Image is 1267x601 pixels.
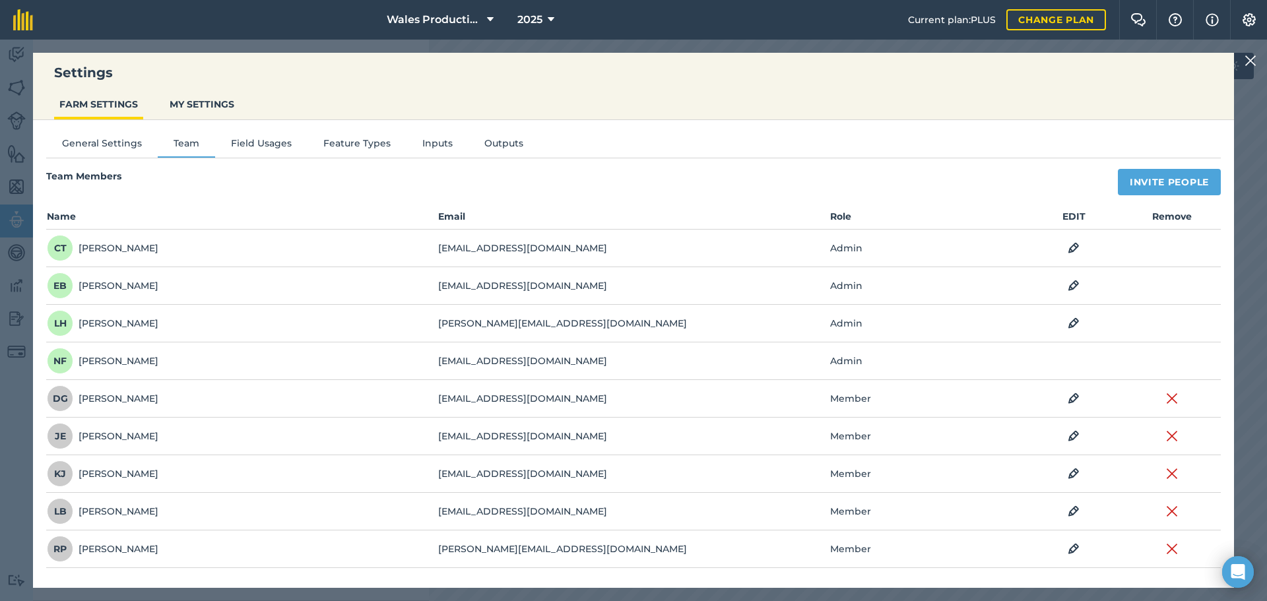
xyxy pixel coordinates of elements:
[47,310,73,336] span: LH
[1166,541,1178,557] img: svg+xml;base64,PHN2ZyB4bWxucz0iaHR0cDovL3d3dy53My5vcmcvMjAwMC9zdmciIHdpZHRoPSIyMiIgaGVpZ2h0PSIzMC...
[47,498,73,524] span: LB
[1068,503,1080,519] img: svg+xml;base64,PHN2ZyB4bWxucz0iaHR0cDovL3d3dy53My5vcmcvMjAwMC9zdmciIHdpZHRoPSIxOCIgaGVpZ2h0PSIyNC...
[438,342,829,380] td: [EMAIL_ADDRESS][DOMAIN_NAME]
[406,136,469,156] button: Inputs
[1241,13,1257,26] img: A cog icon
[47,385,73,412] span: DG
[1167,13,1183,26] img: A question mark icon
[1123,208,1221,230] th: Remove
[829,418,1025,455] td: Member
[308,136,406,156] button: Feature Types
[438,267,829,305] td: [EMAIL_ADDRESS][DOMAIN_NAME]
[47,460,73,487] span: KJ
[1025,208,1122,230] th: EDIT
[829,493,1025,530] td: Member
[438,208,829,230] th: Email
[47,423,73,449] span: JE
[47,235,158,261] div: [PERSON_NAME]
[438,380,829,418] td: [EMAIL_ADDRESS][DOMAIN_NAME]
[829,380,1025,418] td: Member
[47,536,158,562] div: [PERSON_NAME]
[46,136,158,156] button: General Settings
[1068,315,1080,331] img: svg+xml;base64,PHN2ZyB4bWxucz0iaHR0cDovL3d3dy53My5vcmcvMjAwMC9zdmciIHdpZHRoPSIxOCIgaGVpZ2h0PSIyNC...
[1166,428,1178,444] img: svg+xml;base64,PHN2ZyB4bWxucz0iaHR0cDovL3d3dy53My5vcmcvMjAwMC9zdmciIHdpZHRoPSIyMiIgaGVpZ2h0PSIzMC...
[47,310,158,336] div: [PERSON_NAME]
[54,92,143,117] button: FARM SETTINGS
[1222,556,1254,588] div: Open Intercom Messenger
[47,423,158,449] div: [PERSON_NAME]
[47,385,158,412] div: [PERSON_NAME]
[1166,391,1178,406] img: svg+xml;base64,PHN2ZyB4bWxucz0iaHR0cDovL3d3dy53My5vcmcvMjAwMC9zdmciIHdpZHRoPSIyMiIgaGVpZ2h0PSIzMC...
[158,136,215,156] button: Team
[517,12,542,28] span: 2025
[215,136,308,156] button: Field Usages
[387,12,482,28] span: Wales Production
[164,92,240,117] button: MY SETTINGS
[47,348,158,374] div: [PERSON_NAME]
[1068,428,1080,444] img: svg+xml;base64,PHN2ZyB4bWxucz0iaHR0cDovL3d3dy53My5vcmcvMjAwMC9zdmciIHdpZHRoPSIxOCIgaGVpZ2h0PSIyNC...
[829,230,1025,267] td: Admin
[1068,541,1080,557] img: svg+xml;base64,PHN2ZyB4bWxucz0iaHR0cDovL3d3dy53My5vcmcvMjAwMC9zdmciIHdpZHRoPSIxOCIgaGVpZ2h0PSIyNC...
[1068,240,1080,256] img: svg+xml;base64,PHN2ZyB4bWxucz0iaHR0cDovL3d3dy53My5vcmcvMjAwMC9zdmciIHdpZHRoPSIxOCIgaGVpZ2h0PSIyNC...
[829,208,1025,230] th: Role
[1130,13,1146,26] img: Two speech bubbles overlapping with the left bubble in the forefront
[1068,278,1080,294] img: svg+xml;base64,PHN2ZyB4bWxucz0iaHR0cDovL3d3dy53My5vcmcvMjAwMC9zdmciIHdpZHRoPSIxOCIgaGVpZ2h0PSIyNC...
[46,208,438,230] th: Name
[1206,12,1219,28] img: svg+xml;base64,PHN2ZyB4bWxucz0iaHR0cDovL3d3dy53My5vcmcvMjAwMC9zdmciIHdpZHRoPSIxNyIgaGVpZ2h0PSIxNy...
[47,272,73,299] span: EB
[908,13,996,27] span: Current plan : PLUS
[438,493,829,530] td: [EMAIL_ADDRESS][DOMAIN_NAME]
[829,267,1025,305] td: Admin
[47,348,73,374] span: NF
[47,460,158,487] div: [PERSON_NAME]
[1068,391,1080,406] img: svg+xml;base64,PHN2ZyB4bWxucz0iaHR0cDovL3d3dy53My5vcmcvMjAwMC9zdmciIHdpZHRoPSIxOCIgaGVpZ2h0PSIyNC...
[829,305,1025,342] td: Admin
[47,272,158,299] div: [PERSON_NAME]
[47,235,73,261] span: CT
[13,9,33,30] img: fieldmargin Logo
[1245,53,1256,69] img: svg+xml;base64,PHN2ZyB4bWxucz0iaHR0cDovL3d3dy53My5vcmcvMjAwMC9zdmciIHdpZHRoPSIyMiIgaGVpZ2h0PSIzMC...
[829,342,1025,380] td: Admin
[33,63,1234,82] h3: Settings
[1166,466,1178,482] img: svg+xml;base64,PHN2ZyB4bWxucz0iaHR0cDovL3d3dy53My5vcmcvMjAwMC9zdmciIHdpZHRoPSIyMiIgaGVpZ2h0PSIzMC...
[1068,466,1080,482] img: svg+xml;base64,PHN2ZyB4bWxucz0iaHR0cDovL3d3dy53My5vcmcvMjAwMC9zdmciIHdpZHRoPSIxOCIgaGVpZ2h0PSIyNC...
[438,455,829,493] td: [EMAIL_ADDRESS][DOMAIN_NAME]
[1006,9,1106,30] a: Change plan
[438,305,829,342] td: [PERSON_NAME][EMAIL_ADDRESS][DOMAIN_NAME]
[47,498,158,524] div: [PERSON_NAME]
[1166,503,1178,519] img: svg+xml;base64,PHN2ZyB4bWxucz0iaHR0cDovL3d3dy53My5vcmcvMjAwMC9zdmciIHdpZHRoPSIyMiIgaGVpZ2h0PSIzMC...
[438,230,829,267] td: [EMAIL_ADDRESS][DOMAIN_NAME]
[438,530,829,568] td: [PERSON_NAME][EMAIL_ADDRESS][DOMAIN_NAME]
[438,418,829,455] td: [EMAIL_ADDRESS][DOMAIN_NAME]
[829,455,1025,493] td: Member
[469,136,539,156] button: Outputs
[1118,169,1221,195] button: Invite People
[829,530,1025,568] td: Member
[47,536,73,562] span: RP
[46,169,121,189] h4: Team Members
